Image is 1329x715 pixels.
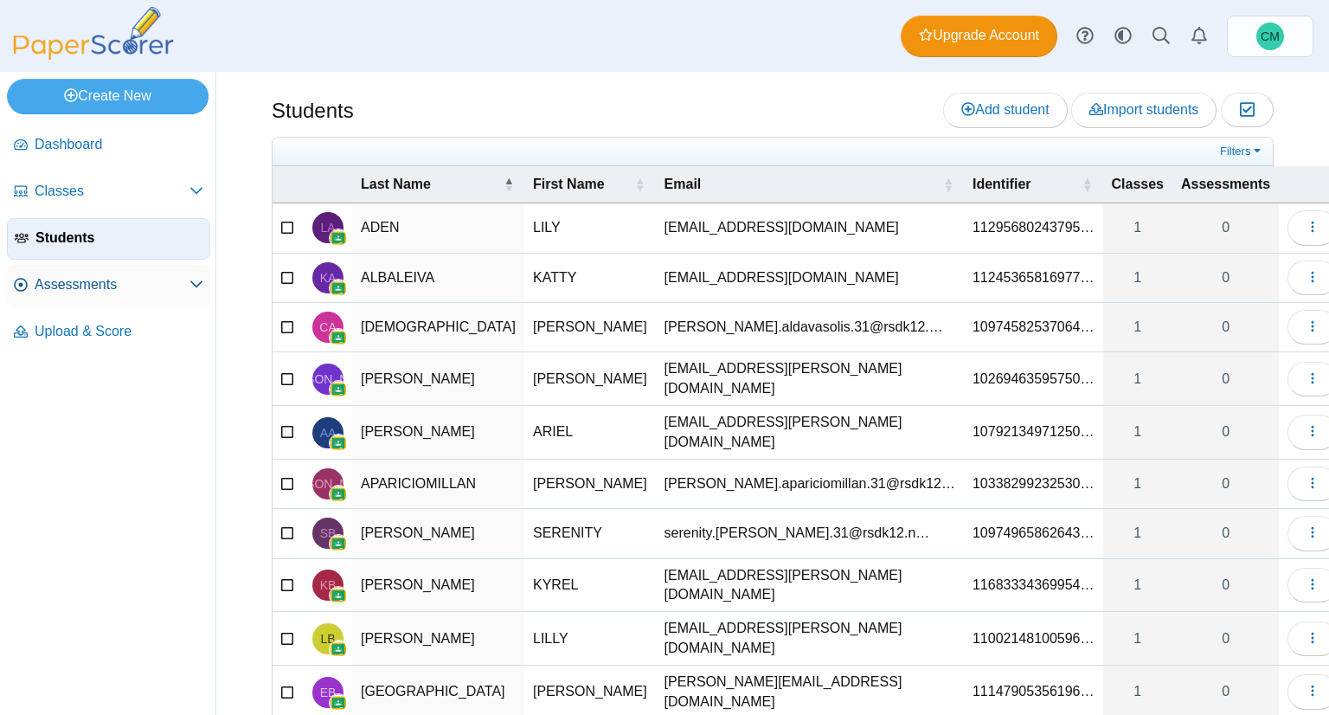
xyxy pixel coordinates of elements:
td: ARIEL [524,406,656,460]
a: 0 [1172,406,1279,459]
span: 109745825370640399159 [973,319,1095,334]
span: 116833343699544488287 [973,577,1095,592]
span: ELIZABETH BRAZIL [320,686,337,699]
span: 107921349712503533510 [973,424,1095,439]
td: [PERSON_NAME] [524,352,656,406]
td: [EMAIL_ADDRESS][DOMAIN_NAME] [656,254,964,303]
td: ALBALEIVA [352,254,524,303]
img: googleClassroom-logo.png [330,587,347,604]
span: Identifier [973,177,1031,191]
span: jose.apariciomillan.31@rsdk12.net [664,476,955,491]
img: googleClassroom-logo.png [330,535,347,552]
a: Students [7,218,210,260]
a: 1 [1103,612,1173,665]
img: googleClassroom-logo.png [330,280,347,297]
a: 1 [1103,406,1173,459]
td: [EMAIL_ADDRESS][PERSON_NAME][DOMAIN_NAME] [656,559,964,613]
a: 0 [1172,559,1279,612]
span: 110021481005963028591 [973,631,1095,646]
a: PaperScorer [7,48,180,62]
span: Last Name : Activate to invert sorting [504,166,514,203]
span: Email [664,177,702,191]
span: JENNA AMAYA [278,373,377,385]
span: 111479053561966866995 [973,684,1095,699]
td: [PERSON_NAME] [524,460,656,509]
span: Upload & Score [35,322,203,341]
td: LILY [524,203,656,253]
td: KATTY [524,254,656,303]
a: Create New [7,79,209,113]
a: 0 [1172,203,1279,252]
a: 0 [1172,352,1279,405]
img: googleClassroom-logo.png [330,381,347,398]
a: Add student [943,93,1067,127]
td: [PERSON_NAME] [352,559,524,613]
span: CARLOS ALDAVASOLIS [319,321,336,333]
a: 1 [1103,254,1173,302]
a: 0 [1172,303,1279,351]
a: Upgrade Account [901,16,1057,57]
td: [PERSON_NAME] [352,612,524,666]
td: [PERSON_NAME] [352,352,524,406]
td: KYREL [524,559,656,613]
span: 112453658169772730938 [973,270,1095,285]
a: 1 [1103,352,1173,405]
span: Assessments [35,275,189,294]
span: serenity.bankston.31@rsdk12.net [664,525,930,540]
a: Import students [1071,93,1217,127]
a: Cuauhtémoc Martinez [1227,16,1313,57]
span: Import students [1089,102,1198,117]
a: 0 [1172,460,1279,508]
span: First Name : Activate to sort [635,166,645,203]
td: ADEN [352,203,524,253]
span: Last Name [361,177,431,191]
img: googleClassroom-logo.png [330,641,347,658]
span: SERENITY BANKSTON [320,527,337,539]
span: carlos.aldavasolis.31@rsdk12.net [664,319,943,334]
a: Upload & Score [7,312,210,353]
td: [EMAIL_ADDRESS][DOMAIN_NAME] [656,203,964,253]
a: 0 [1172,254,1279,302]
img: googleClassroom-logo.png [330,694,347,712]
td: LILLY [524,612,656,666]
td: APARICIOMILLAN [352,460,524,509]
a: 1 [1103,559,1173,612]
img: googleClassroom-logo.png [330,435,347,452]
span: LILY ADEN [320,222,335,234]
span: Classes [1112,177,1165,191]
a: Classes [7,171,210,213]
img: googleClassroom-logo.png [330,229,347,247]
span: Add student [961,102,1049,117]
a: Dashboard [7,125,210,166]
span: 103382992325308197611 [973,476,1095,491]
span: ARIEL ANDERSON [320,427,337,439]
td: [PERSON_NAME] [352,509,524,558]
span: JOSE APARICIOMILLAN [278,478,377,490]
td: [PERSON_NAME] [524,303,656,352]
img: googleClassroom-logo.png [330,486,347,503]
h1: Students [272,96,354,126]
span: KATTY ALBALEIVA [320,272,337,284]
a: Filters [1216,143,1268,160]
span: Cuauhtémoc Martinez [1256,23,1284,50]
a: 1 [1103,460,1173,508]
a: 0 [1172,509,1279,557]
span: 112956802437959033906 [973,220,1095,235]
span: Assessments [1181,177,1270,191]
span: Email : Activate to sort [943,166,953,203]
td: SERENITY [524,509,656,558]
img: PaperScorer [7,7,180,60]
span: Upgrade Account [919,26,1039,45]
span: LILLY BEARDEN [320,633,335,645]
span: 109749658626432192705 [973,525,1095,540]
a: 0 [1172,612,1279,665]
span: Dashboard [35,135,203,154]
img: googleClassroom-logo.png [330,329,347,346]
a: Alerts [1180,17,1218,55]
span: Identifier : Activate to sort [1082,166,1093,203]
a: 1 [1103,203,1173,252]
span: Classes [35,182,189,201]
td: [EMAIL_ADDRESS][PERSON_NAME][DOMAIN_NAME] [656,612,964,666]
a: 1 [1103,303,1173,351]
span: First Name [533,177,605,191]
